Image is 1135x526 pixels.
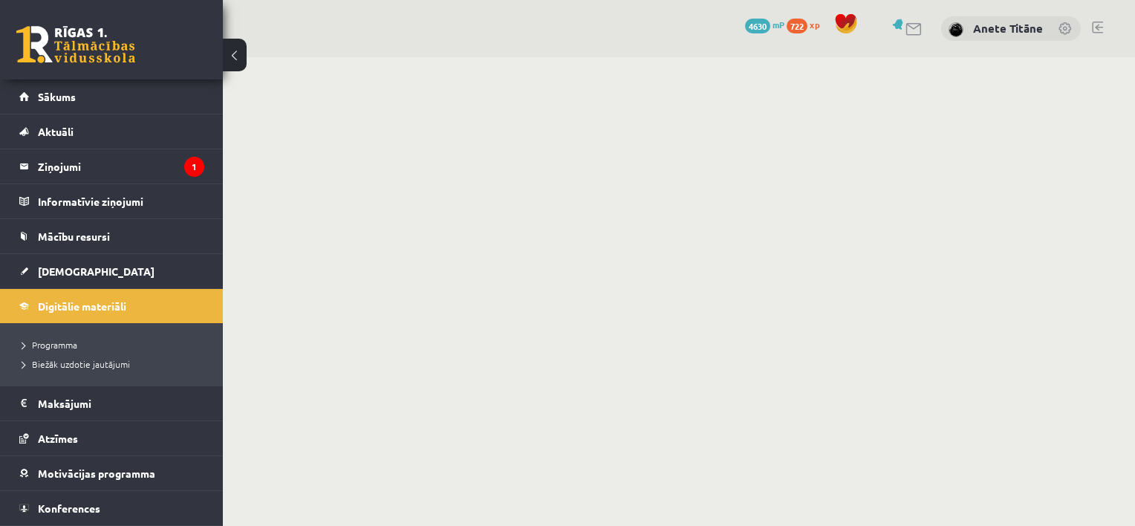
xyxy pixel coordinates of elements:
[16,26,135,63] a: Rīgas 1. Tālmācības vidusskola
[184,157,204,177] i: 1
[19,386,204,421] a: Maksājumi
[745,19,770,33] span: 4630
[787,19,827,30] a: 722 xp
[38,184,204,218] legend: Informatīvie ziņojumi
[19,79,204,114] a: Sākums
[810,19,819,30] span: xp
[22,357,208,371] a: Biežāk uzdotie jautājumi
[38,264,155,278] span: [DEMOGRAPHIC_DATA]
[949,22,963,37] img: Anete Titāne
[19,254,204,288] a: [DEMOGRAPHIC_DATA]
[19,219,204,253] a: Mācību resursi
[19,491,204,525] a: Konferences
[38,299,126,313] span: Digitālie materiāli
[973,21,1043,36] a: Anete Titāne
[38,90,76,103] span: Sākums
[38,125,74,138] span: Aktuāli
[38,149,204,184] legend: Ziņojumi
[773,19,784,30] span: mP
[19,149,204,184] a: Ziņojumi1
[19,289,204,323] a: Digitālie materiāli
[38,230,110,243] span: Mācību resursi
[19,421,204,455] a: Atzīmes
[22,358,130,370] span: Biežāk uzdotie jautājumi
[787,19,807,33] span: 722
[22,338,208,351] a: Programma
[19,184,204,218] a: Informatīvie ziņojumi
[745,19,784,30] a: 4630 mP
[22,339,77,351] span: Programma
[38,501,100,515] span: Konferences
[19,456,204,490] a: Motivācijas programma
[38,467,155,480] span: Motivācijas programma
[19,114,204,149] a: Aktuāli
[38,386,204,421] legend: Maksājumi
[38,432,78,445] span: Atzīmes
